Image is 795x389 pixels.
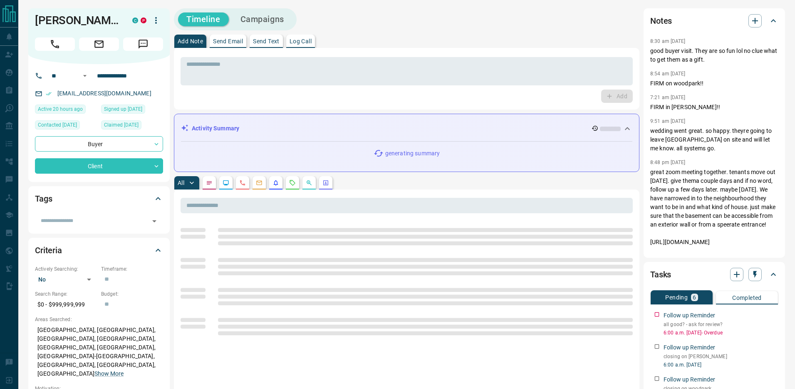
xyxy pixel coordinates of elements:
p: FIRM on woodpark!! [650,79,778,88]
svg: Emails [256,180,263,186]
div: No [35,273,97,286]
p: 9:51 am [DATE] [650,118,686,124]
h2: Criteria [35,244,62,257]
p: 8:54 am [DATE] [650,71,686,77]
p: Add Note [178,38,203,44]
p: 8:48 pm [DATE] [650,160,686,165]
span: Claimed [DATE] [104,121,139,129]
div: Fri Aug 24 2018 [101,105,163,116]
div: Criteria [35,240,163,260]
p: Send Email [213,38,243,44]
p: Follow up Reminder [664,343,715,352]
p: Send Text [253,38,280,44]
p: all good? - ask for review? [664,321,778,328]
p: 6:00 a.m. [DATE] [664,361,778,369]
svg: Email Verified [46,91,52,97]
div: Notes [650,11,778,31]
p: All [178,180,184,186]
h2: Tasks [650,268,671,281]
p: 6:00 a.m. [DATE] - Overdue [664,329,778,337]
span: Message [123,37,163,51]
p: Search Range: [35,290,97,298]
h1: [PERSON_NAME] [35,14,120,27]
span: Signed up [DATE] [104,105,142,113]
p: Budget: [101,290,163,298]
p: 8:30 am [DATE] [650,38,686,44]
p: 7:21 am [DATE] [650,95,686,100]
p: Actively Searching: [35,265,97,273]
div: Activity Summary [181,121,632,136]
div: property.ca [141,17,146,23]
svg: Calls [239,180,246,186]
p: Follow up Reminder [664,375,715,384]
div: Client [35,158,163,174]
svg: Requests [289,180,296,186]
p: Pending [665,294,688,300]
p: good buyer visit. They are so fun lol no clue what to get them as a gift. [650,47,778,64]
span: Email [79,37,119,51]
button: Timeline [178,12,229,26]
button: Open [80,71,90,81]
svg: Notes [206,180,213,186]
h2: Tags [35,192,52,205]
p: Areas Searched: [35,316,163,323]
svg: Agent Actions [322,180,329,186]
p: Timeframe: [101,265,163,273]
div: Sat Jan 13 2024 [35,120,97,132]
p: $0 - $999,999,999 [35,298,97,312]
p: wedding went great. so happy. theyre going to leave [GEOGRAPHIC_DATA] on site and will let me kno... [650,127,778,153]
div: Tags [35,189,163,209]
p: Log Call [290,38,312,44]
p: FIRM in [PERSON_NAME]!! [650,103,778,112]
p: Follow up Reminder [664,311,715,320]
span: Call [35,37,75,51]
p: [GEOGRAPHIC_DATA], [GEOGRAPHIC_DATA], [GEOGRAPHIC_DATA], [GEOGRAPHIC_DATA], [GEOGRAPHIC_DATA], [G... [35,323,163,381]
div: Buyer [35,136,163,152]
a: [EMAIL_ADDRESS][DOMAIN_NAME] [57,90,151,97]
div: Tasks [650,264,778,284]
svg: Lead Browsing Activity [223,180,229,186]
button: Show More [94,369,124,378]
p: closing on [PERSON_NAME] [664,353,778,360]
div: Fri Mar 21 2025 [101,120,163,132]
button: Campaigns [232,12,292,26]
p: great zoom meeting together. tenants move out [DATE]. give thema couple days and if no word, foll... [650,168,778,247]
h2: Notes [650,14,672,27]
button: Open [149,215,160,227]
p: Completed [732,295,762,301]
p: generating summary [385,149,440,158]
p: 6 [693,294,696,300]
p: Activity Summary [192,124,239,133]
svg: Opportunities [306,180,312,186]
svg: Listing Alerts [272,180,279,186]
div: condos.ca [132,17,138,23]
span: Contacted [DATE] [38,121,77,129]
div: Mon Aug 11 2025 [35,105,97,116]
span: Active 20 hours ago [38,105,83,113]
